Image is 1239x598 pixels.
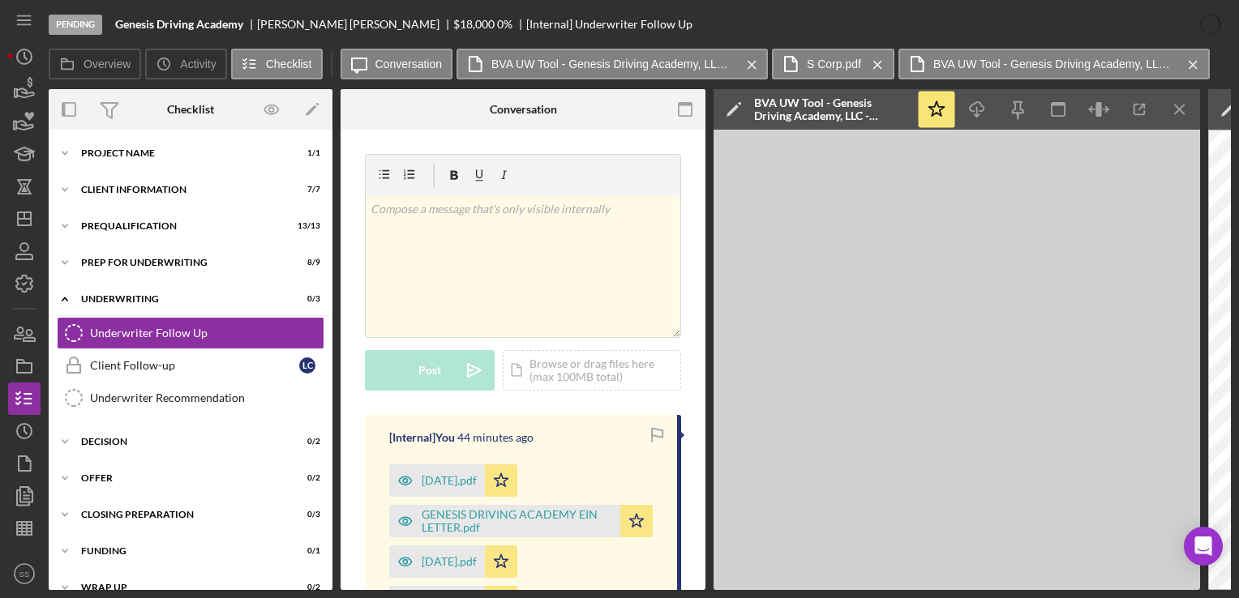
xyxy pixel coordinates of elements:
[491,58,735,70] label: BVA UW Tool - Genesis Driving Academy, LLC - [DATE].xlsx
[90,327,324,340] div: Underwriter Follow Up
[375,58,443,70] label: Conversation
[291,583,320,592] div: 0 / 2
[231,49,323,79] button: Checklist
[145,49,226,79] button: Activity
[8,557,41,590] button: SS
[807,58,861,70] label: S Corp.pdf
[291,437,320,446] div: 0 / 2
[389,545,517,578] button: [DATE].pdf
[365,350,495,391] button: Post
[291,258,320,267] div: 8 / 9
[167,103,214,116] div: Checklist
[81,221,280,231] div: Prequalification
[81,583,280,592] div: Wrap Up
[49,49,141,79] button: Overview
[291,148,320,158] div: 1 / 1
[84,58,131,70] label: Overview
[389,431,455,444] div: [Internal] You
[457,431,534,444] time: 2025-10-06 14:06
[772,49,894,79] button: S Corp.pdf
[389,464,517,497] button: [DATE].pdf
[81,510,280,519] div: Closing Preparation
[57,382,324,414] a: Underwriter Recommendation
[81,437,280,446] div: Decision
[526,18,692,31] div: [Internal] Underwriter Follow Up
[19,570,30,579] text: SS
[422,508,612,534] div: GENESIS DRIVING ACADEMY EIN LETTER.pdf
[49,15,102,35] div: Pending
[90,391,324,404] div: Underwriter Recommendation
[457,49,768,79] button: BVA UW Tool - Genesis Driving Academy, LLC - [DATE].xlsx
[341,49,453,79] button: Conversation
[418,350,441,391] div: Post
[754,96,908,122] div: BVA UW Tool - Genesis Driving Academy, LLC - [DATE].xlsx
[180,58,216,70] label: Activity
[291,221,320,231] div: 13 / 13
[57,349,324,382] a: Client Follow-upLC
[490,103,557,116] div: Conversation
[933,58,1177,70] label: BVA UW Tool - Genesis Driving Academy, LLC - [DATE].xlsx
[714,130,1200,590] iframe: Document Preview
[1184,527,1223,566] div: Open Intercom Messenger
[389,505,653,537] button: GENESIS DRIVING ACADEMY EIN LETTER.pdf
[81,148,280,158] div: Project Name
[291,546,320,556] div: 0 / 1
[257,18,453,31] div: [PERSON_NAME] [PERSON_NAME]
[81,258,280,267] div: Prep for Underwriting
[291,185,320,194] div: 7 / 7
[81,185,280,194] div: Client Information
[422,474,477,487] div: [DATE].pdf
[81,294,280,304] div: Underwriting
[81,546,280,556] div: Funding
[115,18,243,31] b: Genesis Driving Academy
[291,510,320,519] div: 0 / 3
[898,49,1210,79] button: BVA UW Tool - Genesis Driving Academy, LLC - [DATE].xlsx
[266,58,312,70] label: Checklist
[57,317,324,349] a: Underwriter Follow Up
[81,473,280,483] div: Offer
[299,357,315,374] div: L C
[453,17,495,31] span: $18,000
[497,18,512,31] div: 0 %
[422,555,477,568] div: [DATE].pdf
[291,294,320,304] div: 0 / 3
[90,359,299,372] div: Client Follow-up
[291,473,320,483] div: 0 / 2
